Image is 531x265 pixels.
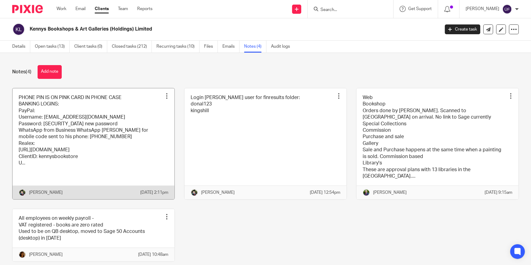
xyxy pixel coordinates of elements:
[30,26,354,32] h2: Kennys Bookshops & Art Galleries (Holdings) Limited
[38,65,62,79] button: Add note
[320,7,375,13] input: Search
[156,41,200,53] a: Recurring tasks (10)
[26,69,31,74] span: (4)
[310,190,340,196] p: [DATE] 12:54pm
[140,190,168,196] p: [DATE] 2:11pm
[12,23,25,36] img: svg%3E
[137,6,152,12] a: Reports
[138,252,168,258] p: [DATE] 10:48am
[74,41,107,53] a: Client tasks (0)
[112,41,152,53] a: Closed tasks (212)
[204,41,218,53] a: Files
[35,41,70,53] a: Open tasks (13)
[29,252,63,258] p: [PERSON_NAME]
[222,41,240,53] a: Emails
[12,69,31,75] h1: Notes
[12,41,30,53] a: Details
[95,6,109,12] a: Clients
[29,190,63,196] p: [PERSON_NAME]
[373,190,407,196] p: [PERSON_NAME]
[118,6,128,12] a: Team
[57,6,66,12] a: Work
[408,7,432,11] span: Get Support
[363,189,370,196] img: download.png
[19,251,26,258] img: Arvinder.jpeg
[75,6,86,12] a: Email
[201,190,235,196] p: [PERSON_NAME]
[466,6,499,12] p: [PERSON_NAME]
[485,190,512,196] p: [DATE] 9:15am
[19,189,26,196] img: Jade.jpeg
[244,41,266,53] a: Notes (4)
[271,41,295,53] a: Audit logs
[445,24,480,34] a: Create task
[12,5,43,13] img: Pixie
[502,4,512,14] img: svg%3E
[191,189,198,196] img: Jade.jpeg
